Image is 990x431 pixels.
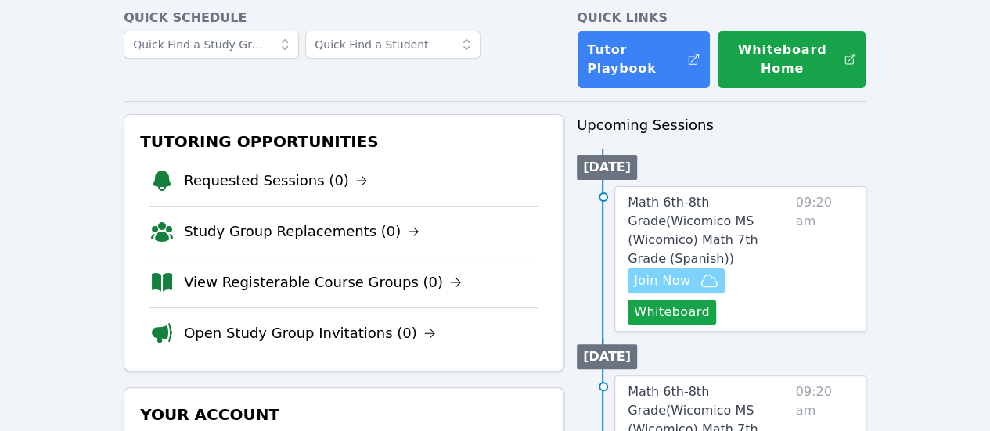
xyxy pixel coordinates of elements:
input: Quick Find a Study Group [124,31,299,59]
a: Math 6th-8th Grade(Wicomico MS (Wicomico) Math 7th Grade (Spanish)) [628,193,790,268]
h4: Quick Links [577,9,866,27]
li: [DATE] [577,344,637,369]
h3: Upcoming Sessions [577,114,866,136]
button: Whiteboard Home [717,31,866,88]
button: Join Now [628,268,725,293]
a: Study Group Replacements (0) [184,221,419,242]
h3: Tutoring Opportunities [137,128,551,156]
a: Tutor Playbook [577,31,711,88]
li: [DATE] [577,155,637,180]
a: Open Study Group Invitations (0) [184,322,436,344]
h3: Your Account [137,400,551,429]
input: Quick Find a Student [305,31,481,59]
button: Whiteboard [628,300,716,325]
span: 09:20 am [796,193,853,325]
h4: Quick Schedule [124,9,564,27]
a: View Registerable Course Groups (0) [184,271,462,293]
span: Math 6th-8th Grade ( Wicomico MS (Wicomico) Math 7th Grade (Spanish) ) [628,195,758,266]
span: Join Now [634,271,690,290]
a: Requested Sessions (0) [184,170,368,192]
